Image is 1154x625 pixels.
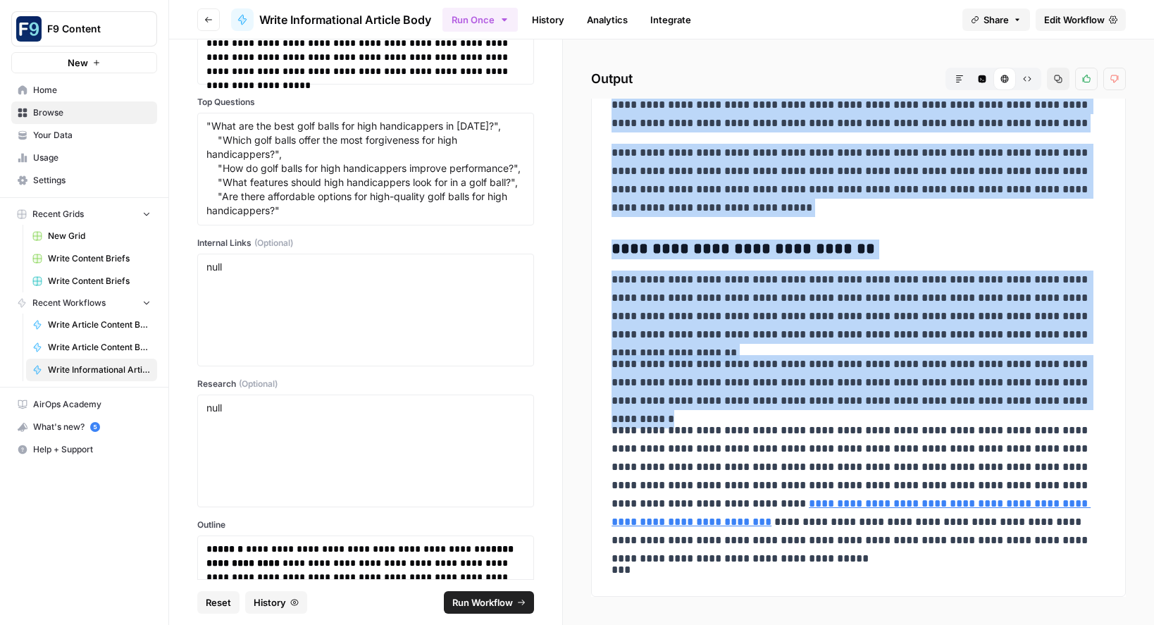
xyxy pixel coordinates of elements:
a: Usage [11,147,157,169]
span: Write Informational Article Body [48,364,151,376]
button: Recent Grids [11,204,157,225]
span: Recent Grids [32,208,84,221]
span: New Grid [48,230,151,242]
a: Home [11,79,157,101]
span: Write Content Briefs [48,252,151,265]
div: What's new? [12,416,156,438]
span: Write Article Content Brief [48,341,151,354]
span: AirOps Academy [33,398,151,411]
button: Run Workflow [444,591,534,614]
span: F9 Content [47,22,132,36]
label: Internal Links [197,237,534,249]
a: Integrate [642,8,700,31]
span: Recent Workflows [32,297,106,309]
button: Reset [197,591,240,614]
a: New Grid [26,225,157,247]
span: Home [33,84,151,97]
button: Recent Workflows [11,292,157,314]
a: Analytics [578,8,636,31]
button: Help + Support [11,438,157,461]
span: New [68,56,88,70]
span: Reset [206,595,231,609]
button: Workspace: F9 Content [11,11,157,47]
span: Settings [33,174,151,187]
button: History [245,591,307,614]
span: Edit Workflow [1044,13,1105,27]
a: Write Content Briefs [26,270,157,292]
span: Run Workflow [452,595,513,609]
a: Write Article Content Brief [26,314,157,336]
button: Run Once [442,8,518,32]
span: (Optional) [254,237,293,249]
textarea: null [206,260,525,360]
a: Settings [11,169,157,192]
a: Write Article Content Brief [26,336,157,359]
span: (Optional) [239,378,278,390]
span: Your Data [33,129,151,142]
span: Help + Support [33,443,151,456]
span: Write Informational Article Body [259,11,431,28]
text: 5 [93,423,97,431]
button: Share [962,8,1030,31]
label: Top Questions [197,96,534,109]
span: History [254,595,286,609]
button: What's new? 5 [11,416,157,438]
a: Your Data [11,124,157,147]
a: Write Informational Article Body [231,8,431,31]
textarea: null [206,401,525,501]
span: Usage [33,151,151,164]
img: F9 Content Logo [16,16,42,42]
a: History [523,8,573,31]
span: Write Content Briefs [48,275,151,287]
a: Edit Workflow [1036,8,1126,31]
a: AirOps Academy [11,393,157,416]
a: Browse [11,101,157,124]
span: Write Article Content Brief [48,318,151,331]
label: Outline [197,519,534,531]
h2: Output [591,68,1126,90]
a: Write Content Briefs [26,247,157,270]
button: New [11,52,157,73]
span: Browse [33,106,151,119]
span: Share [984,13,1009,27]
textarea: "What are the best golf balls for high handicappers in [DATE]?", "Which golf balls offer the most... [206,119,525,219]
label: Research [197,378,534,390]
a: 5 [90,422,100,432]
a: Write Informational Article Body [26,359,157,381]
